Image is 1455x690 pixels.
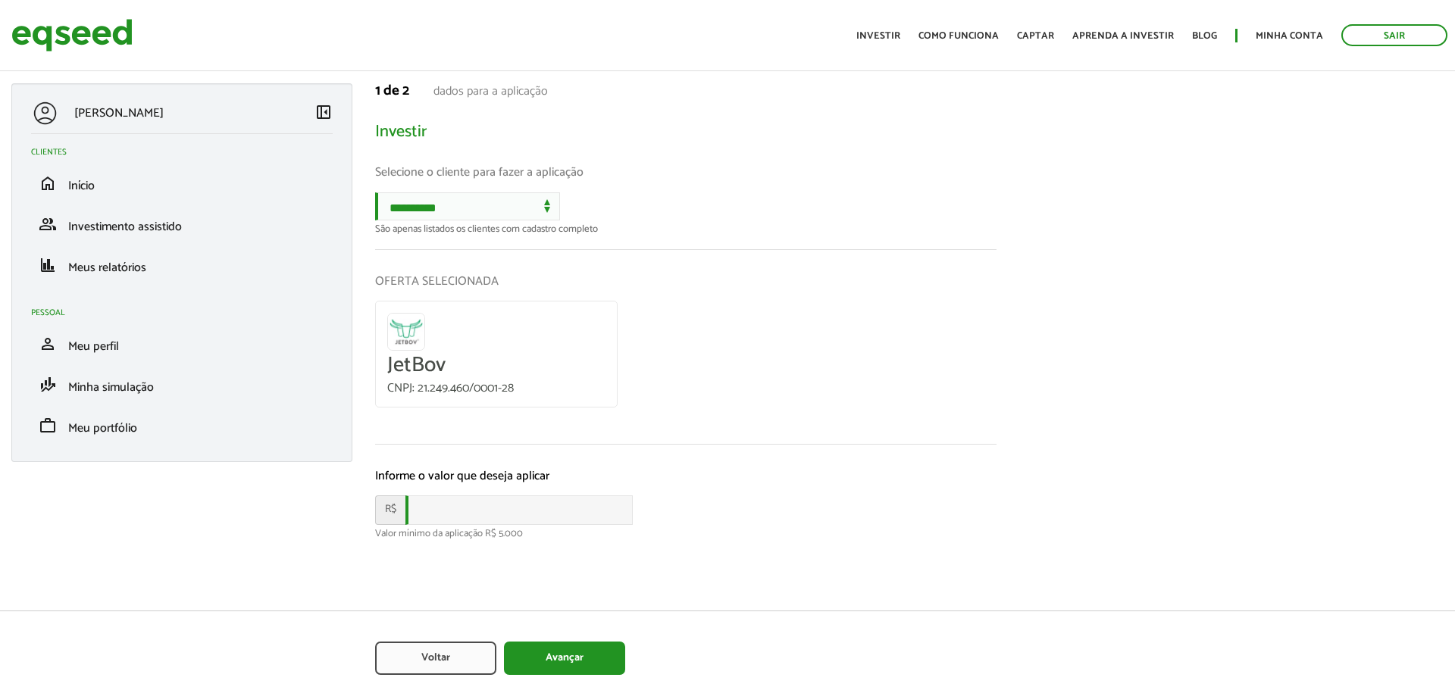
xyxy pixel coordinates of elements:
li: Meu perfil [20,323,344,364]
a: Aprenda a investir [1072,31,1174,41]
a: workMeu portfólio [31,417,333,435]
span: left_panel_close [314,103,333,121]
span: work [39,417,57,435]
a: Investir [856,31,900,41]
li: Início [20,163,344,204]
li: Minha simulação [20,364,344,405]
span: home [39,174,57,192]
p: Informe o valor que deseja aplicar [375,457,997,495]
a: Minha conta [1256,31,1323,41]
a: finance_modeMinha simulação [31,376,333,394]
span: Minha simulação [68,377,154,398]
p: Selecione o cliente para fazer a aplicação [375,153,997,192]
span: Investimento assistido [68,217,182,237]
img: EqSeed [11,15,133,55]
span: Início [68,176,95,196]
span: Meu perfil [68,336,119,357]
a: Colapsar menu [314,103,333,124]
span: Meu portfólio [68,418,137,439]
a: Captar [1017,31,1054,41]
li: Investimento assistido [20,204,344,245]
a: homeInício [31,174,333,192]
strong: 1 de 2 [375,79,409,102]
h2: Investir [375,123,997,141]
span: finance [39,256,57,274]
li: Meus relatórios [20,245,344,286]
button: Avançar [504,642,625,675]
h5: JetBov [387,354,605,377]
p: [PERSON_NAME] [74,106,164,120]
span: group [39,215,57,233]
a: personMeu perfil [31,335,333,353]
a: financeMeus relatórios [31,256,333,274]
div: São apenas listados os clientes com cadastro completo [375,224,997,234]
button: Voltar [375,642,496,675]
a: Como funciona [918,31,999,41]
h2: Pessoal [31,308,344,317]
small: CNPJ: 21.249.460/0001-28 [387,378,514,398]
a: Blog [1192,31,1217,41]
span: finance_mode [39,376,57,394]
span: person [39,335,57,353]
a: groupInvestimento assistido [31,215,333,233]
img: logo_jetbov.jpg [387,313,425,351]
h2: Clientes [31,148,344,157]
span: R$ [375,495,405,525]
a: Sair [1341,24,1447,46]
p: OFERTA SELECIONADA [375,262,997,301]
span: Meus relatórios [68,258,146,278]
li: Meu portfólio [20,405,344,446]
div: Valor mínimo da aplicação R$ 5.000 [375,529,997,539]
span: dados para a aplicação [433,81,548,101]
